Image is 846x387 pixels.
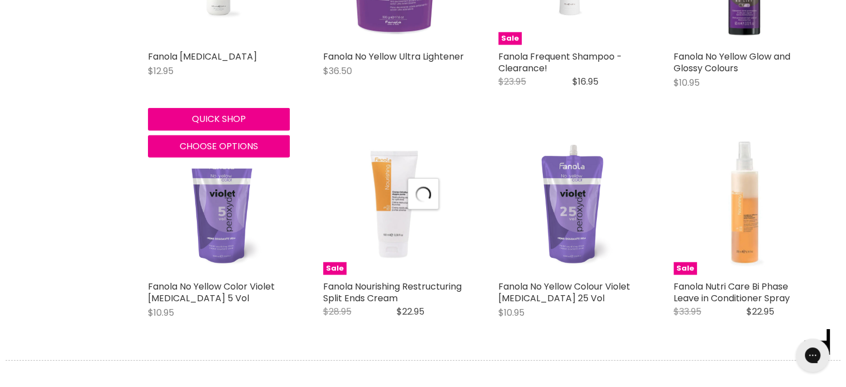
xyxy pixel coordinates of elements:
span: $36.50 [323,65,352,77]
span: Sale [323,262,347,275]
a: Fanola Nourishing Restructuring Split Ends Cream Sale [323,133,465,275]
a: Fanola No Yellow Colour Violet [MEDICAL_DATA] 25 Vol [498,280,630,305]
span: $33.95 [674,305,701,318]
span: $10.95 [674,76,700,89]
a: Fanola No Yellow Ultra Lightener [323,50,464,63]
span: Sale [674,262,697,275]
a: Fanola Nourishing Restructuring Split Ends Cream [323,280,462,305]
span: $16.95 [572,75,598,88]
span: $28.95 [323,305,352,318]
a: Fanola No Yellow Glow and Glossy Colours [674,50,790,75]
a: Fanola No Yellow Color Violet [MEDICAL_DATA] 5 Vol [148,280,275,305]
span: $12.95 [148,65,174,77]
button: Quick shop [148,108,290,130]
span: $10.95 [148,306,174,319]
span: $10.95 [498,306,525,319]
span: $22.95 [746,305,774,318]
button: Choose options [148,135,290,158]
span: $23.95 [498,75,526,88]
a: Fanola Nutri Care Bi Phase Leave in Conditioner Spray Sale [674,133,815,275]
span: $22.95 [397,305,424,318]
iframe: Gorgias live chat messenger [790,335,835,376]
a: Fanola Nutri Care Bi Phase Leave in Conditioner Spray [674,280,790,305]
a: Fanola No Yellow Colour Violet Peroxide 25 Vol Fanola No Yellow Colour Violet Peroxide 25 Vol [498,133,640,275]
span: Sale [498,32,522,45]
a: Fanola No Yellow Color Violet Peroxide 5 Vol [148,133,290,275]
a: Fanola [MEDICAL_DATA] [148,50,257,63]
span: Choose options [180,140,258,153]
img: Fanola No Yellow Color Violet Peroxide 5 Vol [171,133,266,275]
img: Fanola Nutri Care Bi Phase Leave in Conditioner Spray [674,133,815,275]
img: Fanola No Yellow Colour Violet Peroxide 25 Vol [522,133,616,275]
a: Fanola Frequent Shampoo - Clearance! [498,50,622,75]
img: Fanola Nourishing Restructuring Split Ends Cream [323,133,465,275]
